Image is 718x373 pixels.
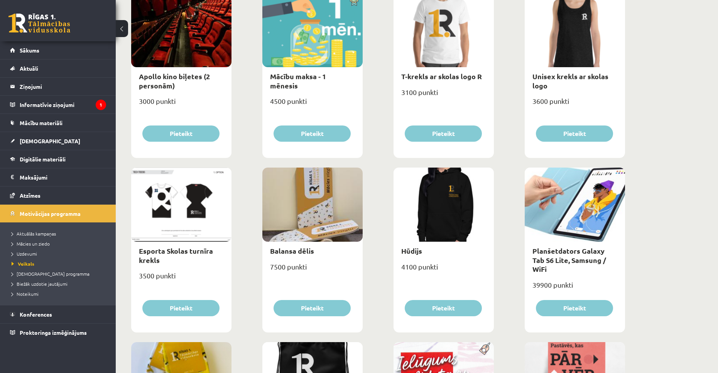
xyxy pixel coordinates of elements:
[10,324,106,341] a: Proktoringa izmēģinājums
[262,260,363,280] div: 7500 punkti
[131,95,231,114] div: 3000 punkti
[401,72,482,81] a: T-krekls ar skolas logo R
[274,125,351,142] button: Pieteikt
[405,125,482,142] button: Pieteikt
[525,95,625,114] div: 3600 punkti
[12,260,108,267] a: Veikals
[12,281,68,287] span: Biežāk uzdotie jautājumi
[10,114,106,132] a: Mācību materiāli
[394,86,494,105] div: 3100 punkti
[405,300,482,316] button: Pieteikt
[139,246,213,264] a: Esporta Skolas turnīra krekls
[10,96,106,114] a: Informatīvie ziņojumi1
[20,137,80,144] span: [DEMOGRAPHIC_DATA]
[10,168,106,186] a: Maksājumi
[20,210,81,217] span: Motivācijas programma
[10,205,106,222] a: Motivācijas programma
[10,41,106,59] a: Sākums
[10,150,106,168] a: Digitālie materiāli
[394,260,494,280] div: 4100 punkti
[20,96,106,114] legend: Informatīvie ziņojumi
[20,78,106,95] legend: Ziņojumi
[12,271,90,277] span: [DEMOGRAPHIC_DATA] programma
[12,250,108,257] a: Uzdevumi
[139,72,210,90] a: Apollo kino biļetes (2 personām)
[270,246,314,255] a: Balansa dēlis
[12,291,39,297] span: Noteikumi
[20,156,66,163] span: Digitālie materiāli
[532,246,606,273] a: Planšetdators Galaxy Tab S6 Lite, Samsung / WiFi
[142,300,220,316] button: Pieteikt
[12,241,50,247] span: Mācies un ziedo
[142,125,220,142] button: Pieteikt
[536,300,613,316] button: Pieteikt
[12,251,37,257] span: Uzdevumi
[12,230,108,237] a: Aktuālās kampaņas
[12,240,108,247] a: Mācies un ziedo
[270,72,326,90] a: Mācību maksa - 1 mēnesis
[12,290,108,297] a: Noteikumi
[96,100,106,110] i: 1
[20,192,41,199] span: Atzīmes
[20,311,52,318] span: Konferences
[262,95,363,114] div: 4500 punkti
[20,119,63,126] span: Mācību materiāli
[10,132,106,150] a: [DEMOGRAPHIC_DATA]
[10,186,106,204] a: Atzīmes
[8,14,70,33] a: Rīgas 1. Tālmācības vidusskola
[10,59,106,77] a: Aktuāli
[476,342,494,355] img: Populāra prece
[131,269,231,288] div: 3500 punkti
[12,280,108,287] a: Biežāk uzdotie jautājumi
[12,270,108,277] a: [DEMOGRAPHIC_DATA] programma
[10,78,106,95] a: Ziņojumi
[20,329,87,336] span: Proktoringa izmēģinājums
[10,305,106,323] a: Konferences
[12,261,34,267] span: Veikals
[536,125,613,142] button: Pieteikt
[532,72,608,90] a: Unisex krekls ar skolas logo
[12,231,56,237] span: Aktuālās kampaņas
[20,65,38,72] span: Aktuāli
[20,168,106,186] legend: Maksājumi
[401,246,422,255] a: Hūdijs
[20,47,39,54] span: Sākums
[525,278,625,298] div: 39900 punkti
[274,300,351,316] button: Pieteikt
